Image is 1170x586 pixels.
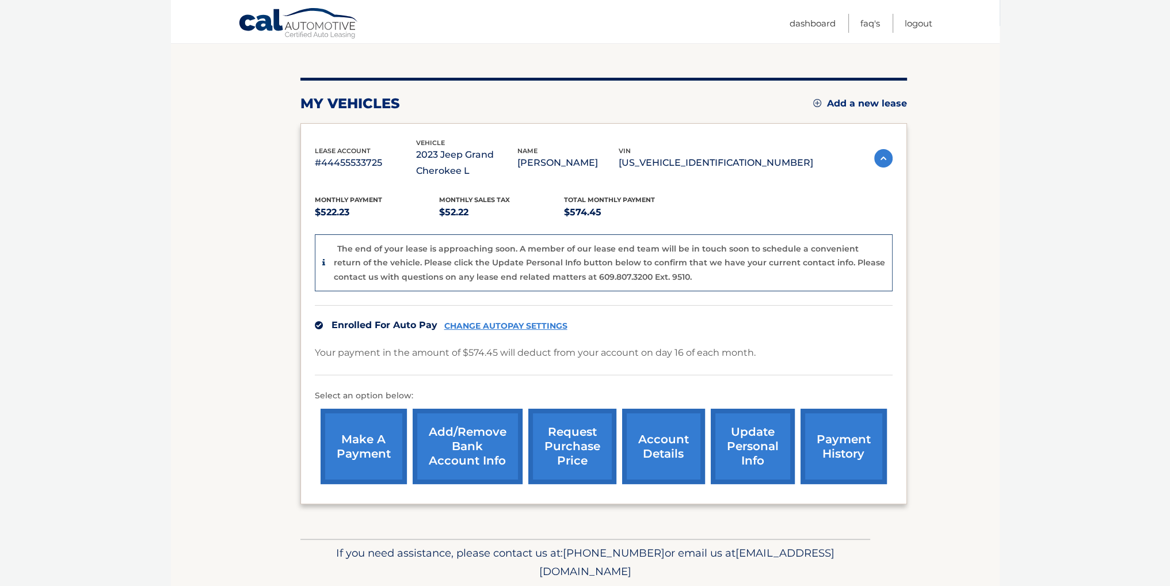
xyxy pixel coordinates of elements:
[315,196,382,204] span: Monthly Payment
[874,149,893,168] img: accordion-active.svg
[331,319,437,330] span: Enrolled For Auto Pay
[619,147,631,155] span: vin
[416,139,445,147] span: vehicle
[622,409,705,484] a: account details
[238,7,359,41] a: Cal Automotive
[315,321,323,329] img: check.svg
[564,204,689,220] p: $574.45
[321,409,407,484] a: make a payment
[905,14,932,33] a: Logout
[444,321,567,331] a: CHANGE AUTOPAY SETTINGS
[564,196,655,204] span: Total Monthly Payment
[315,204,440,220] p: $522.23
[711,409,795,484] a: update personal info
[439,204,564,220] p: $52.22
[539,546,834,578] span: [EMAIL_ADDRESS][DOMAIN_NAME]
[315,155,416,171] p: #44455533725
[517,147,538,155] span: name
[334,243,885,282] p: The end of your lease is approaching soon. A member of our lease end team will be in touch soon t...
[300,95,400,112] h2: my vehicles
[308,544,863,581] p: If you need assistance, please contact us at: or email us at
[563,546,665,560] span: [PHONE_NUMBER]
[413,409,523,484] a: Add/Remove bank account info
[860,14,880,33] a: FAQ's
[790,14,836,33] a: Dashboard
[315,389,893,403] p: Select an option below:
[528,409,616,484] a: request purchase price
[619,155,813,171] p: [US_VEHICLE_IDENTIFICATION_NUMBER]
[813,99,821,107] img: add.svg
[517,155,619,171] p: [PERSON_NAME]
[813,98,907,109] a: Add a new lease
[315,147,371,155] span: lease account
[439,196,510,204] span: Monthly sales Tax
[315,345,756,361] p: Your payment in the amount of $574.45 will deduct from your account on day 16 of each month.
[416,147,517,179] p: 2023 Jeep Grand Cherokee L
[801,409,887,484] a: payment history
